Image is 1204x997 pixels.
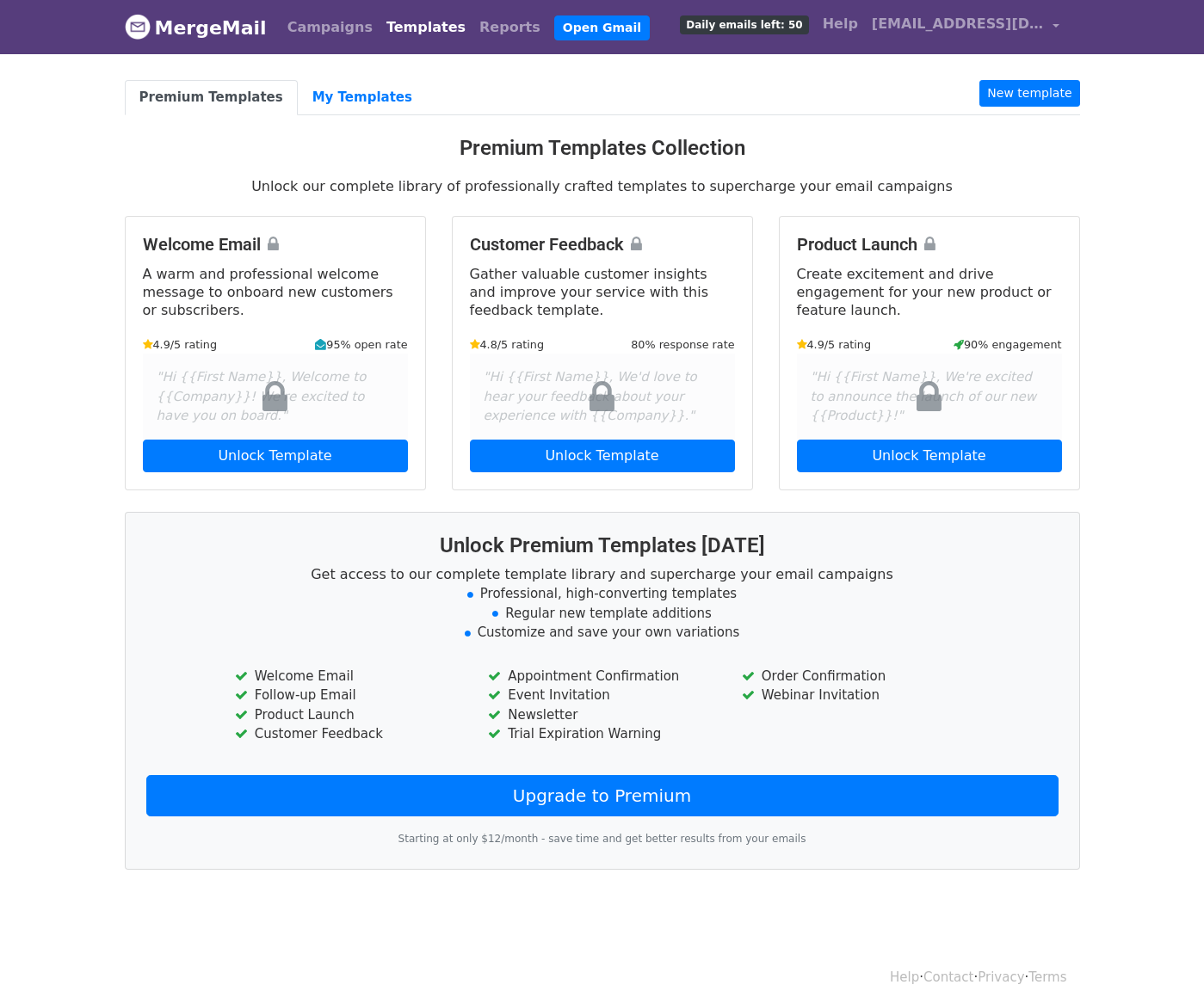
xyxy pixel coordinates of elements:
h4: Welcome Email [143,234,408,255]
small: 95% open rate [315,336,407,353]
a: MergeMail [125,9,267,46]
li: Regular new template additions [146,604,1059,624]
small: 4.9/5 rating [143,336,218,353]
a: Terms [1028,969,1066,985]
span: Daily emails left: 50 [680,15,808,34]
li: Event Invitation [488,686,715,705]
p: Get access to our complete template library and supercharge your email campaigns [146,565,1059,583]
li: Appointment Confirmation [488,667,715,686]
a: Templates [380,10,472,45]
a: New template [979,80,1079,107]
p: Unlock our complete library of professionally crafted templates to supercharge your email campaigns [125,177,1080,195]
a: Unlock Template [470,440,735,472]
div: "Hi {{First Name}}, We're excited to announce the launch of our new {{Product}}!" [797,354,1062,440]
p: Create excitement and drive engagement for your new product or feature launch. [797,265,1062,319]
li: Customize and save your own variations [146,623,1059,643]
li: Webinar Invitation [742,686,969,705]
a: Premium Templates [125,80,298,115]
li: Customer Feedback [235,724,462,744]
a: Unlock Template [143,440,408,472]
p: Gather valuable customer insights and improve your service with this feedback template. [470,265,735,319]
a: Campaigns [281,10,380,45]
a: Help [890,969,919,985]
a: Privacy [978,969,1024,985]
h3: Premium Templates Collection [125,136,1080,161]
div: "Hi {{First Name}}, Welcome to {{Company}}! We're excited to have you on board." [143,354,408,440]
a: Upgrade to Premium [146,775,1059,816]
small: 4.9/5 rating [797,336,872,353]
img: MergeMail logo [125,14,151,40]
li: Order Confirmation [742,667,969,686]
a: My Templates [298,80,427,115]
small: 90% engagement [954,336,1062,353]
a: Help [816,7,865,41]
a: Open Gmail [554,15,650,40]
a: [EMAIL_ADDRESS][DOMAIN_NAME] [865,7,1066,47]
li: Welcome Email [235,667,462,686]
div: "Hi {{First Name}}, We'd love to hear your feedback about your experience with {{Company}}." [470,354,735,440]
p: Starting at only $12/month - save time and get better results from your emails [146,830,1059,848]
h4: Product Launch [797,234,1062,255]
li: Newsletter [488,705,715,725]
li: Trial Expiration Warning [488,724,715,744]
li: Professional, high-converting templates [146,584,1059,604]
a: Daily emails left: 50 [673,7,815,41]
small: 4.8/5 rating [470,336,545,353]
h3: Unlock Premium Templates [DATE] [146,533,1059,558]
li: Product Launch [235,705,462,725]
small: 80% response rate [631,336,734,353]
span: [EMAIL_ADDRESS][DOMAIN_NAME] [872,14,1044,34]
a: Unlock Template [797,440,1062,472]
h4: Customer Feedback [470,234,735,255]
li: Follow-up Email [235,686,462,705]
a: Reports [472,10,547,45]
p: A warm and professional welcome message to onboard new customers or subscribers. [143,265,408,319]
a: Contact [923,969,973,985]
